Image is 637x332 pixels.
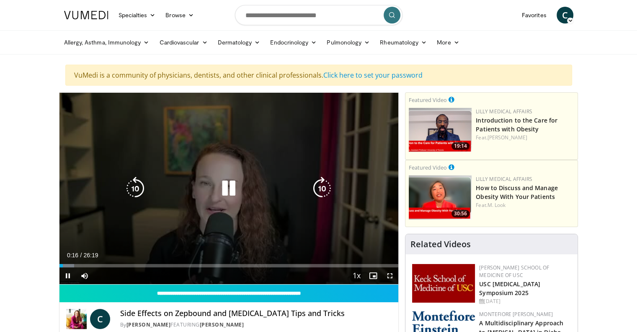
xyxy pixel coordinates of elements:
a: Allergy, Asthma, Immunology [59,34,155,51]
small: Featured Video [409,96,447,104]
a: C [557,7,573,24]
a: Endocrinology [265,34,322,51]
button: Enable picture-in-picture mode [365,267,382,284]
div: By FEATURING [120,321,392,329]
button: Pause [59,267,76,284]
input: Search topics, interventions [235,5,402,25]
a: Lilly Medical Affairs [476,175,532,183]
h4: Related Videos [410,239,471,249]
a: USC [MEDICAL_DATA] Symposium 2025 [479,280,540,297]
img: VuMedi Logo [64,11,108,19]
span: 0:16 [67,252,78,259]
a: Montefiore [PERSON_NAME] [479,311,553,318]
video-js: Video Player [59,93,399,285]
a: Specialties [113,7,161,24]
a: Pulmonology [322,34,375,51]
h4: Side Effects on Zepbound and [MEDICAL_DATA] Tips and Tricks [120,309,392,318]
img: 7b941f1f-d101-407a-8bfa-07bd47db01ba.png.150x105_q85_autocrop_double_scale_upscale_version-0.2.jpg [412,264,475,303]
a: Click here to set your password [323,71,423,80]
img: Dr. Carolynn Francavilla [66,309,87,329]
a: How to Discuss and Manage Obesity With Your Patients [476,184,558,201]
div: Feat. [476,201,574,209]
div: Feat. [476,134,574,141]
a: 30:56 [409,175,472,220]
a: C [90,309,110,329]
a: Rheumatology [375,34,432,51]
span: / [80,252,82,259]
span: 19:14 [451,142,469,150]
span: 30:56 [451,210,469,217]
a: [PERSON_NAME] [126,321,171,328]
img: acc2e291-ced4-4dd5-b17b-d06994da28f3.png.150x105_q85_crop-smart_upscale.png [409,108,472,152]
button: Fullscreen [382,267,398,284]
div: VuMedi is a community of physicians, dentists, and other clinical professionals. [65,65,572,86]
button: Playback Rate [348,267,365,284]
span: 26:19 [83,252,98,259]
img: c98a6a29-1ea0-4bd5-8cf5-4d1e188984a7.png.150x105_q85_crop-smart_upscale.png [409,175,472,220]
a: Cardiovascular [154,34,212,51]
a: More [432,34,464,51]
a: Introduction to the Care for Patients with Obesity [476,116,557,133]
a: Favorites [517,7,552,24]
a: [PERSON_NAME] [200,321,244,328]
a: Dermatology [213,34,266,51]
a: [PERSON_NAME] [487,134,527,141]
div: [DATE] [479,298,571,305]
a: Lilly Medical Affairs [476,108,532,115]
button: Mute [76,267,93,284]
a: [PERSON_NAME] School of Medicine of USC [479,264,549,279]
a: 19:14 [409,108,472,152]
small: Featured Video [409,164,447,171]
div: Progress Bar [59,264,399,267]
a: Browse [160,7,199,24]
a: M. Look [487,201,506,209]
